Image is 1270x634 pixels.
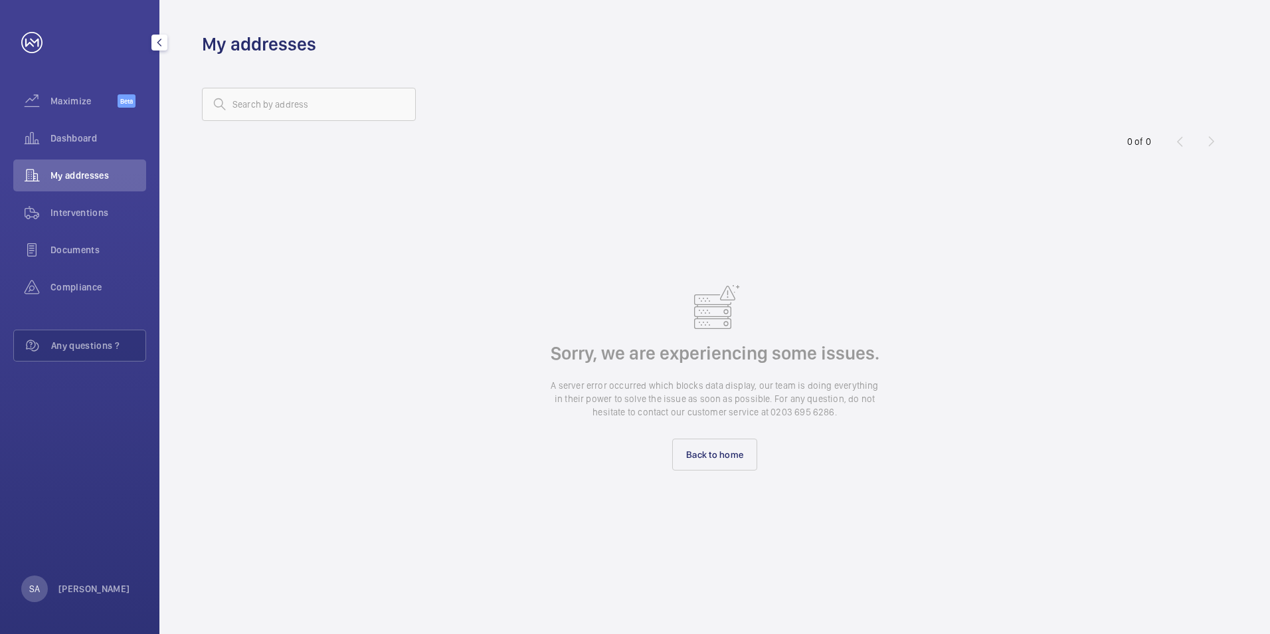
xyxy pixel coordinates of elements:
[50,94,118,108] span: Maximize
[50,243,146,257] span: Documents
[29,582,40,595] p: SA
[50,280,146,294] span: Compliance
[50,169,146,182] span: My addresses
[118,94,136,108] span: Beta
[1127,135,1151,148] div: 0 of 0
[672,439,757,471] a: Back to home
[549,379,881,419] p: A server error occurred which blocks data display, our team is doing everything in their power to...
[50,132,146,145] span: Dashboard
[50,206,146,219] span: Interventions
[58,582,130,595] p: [PERSON_NAME]
[202,88,416,121] input: Search by address
[51,339,145,352] span: Any questions ?
[551,341,879,366] h2: Sorry, we are experiencing some issues.
[202,32,316,56] h1: My addresses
